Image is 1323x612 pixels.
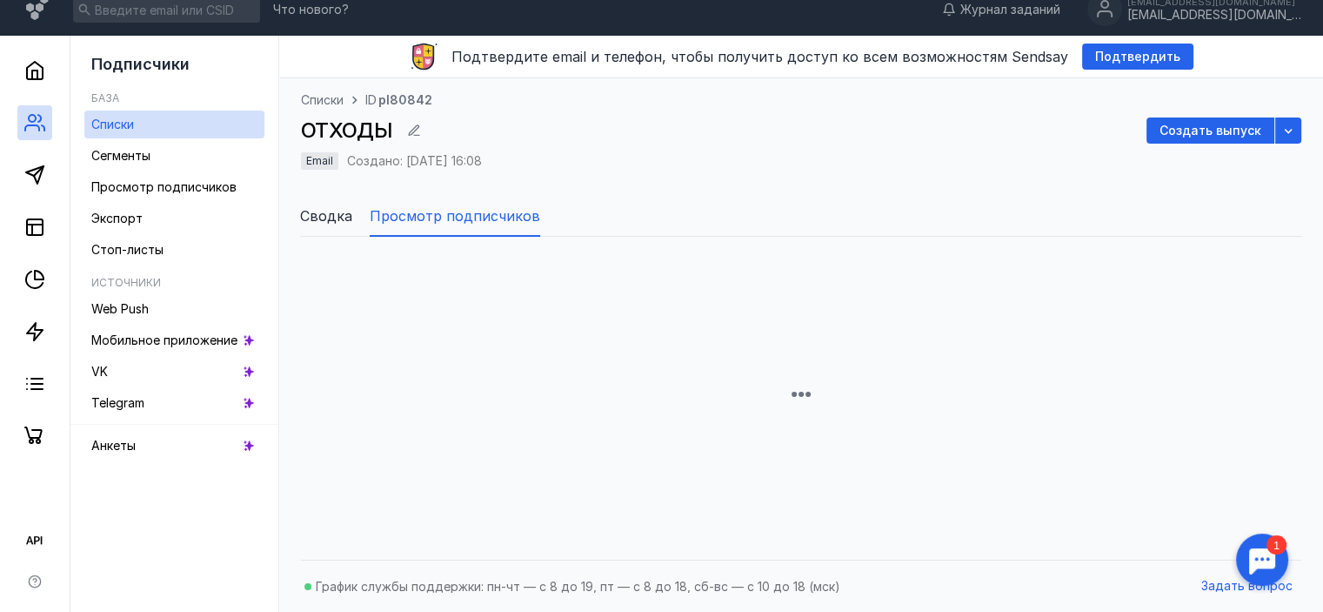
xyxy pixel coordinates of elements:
[84,432,264,460] a: Анкеты
[264,3,357,16] a: Что нового?
[933,1,1069,18] a: Журнал заданий
[273,3,349,16] span: Что нового?
[84,205,264,232] a: Экспорт
[91,301,149,316] span: Web Push
[39,10,59,30] div: 1
[365,92,377,107] span: ID
[91,55,190,73] span: Подписчики
[378,91,432,109] span: pl80842
[1095,50,1180,64] span: Подтвердить
[1201,579,1293,594] span: Задать вопрос
[91,395,144,410] span: Telegram
[91,333,237,347] span: Мобильное приложение
[91,148,150,163] span: Сегменты
[1127,8,1301,23] div: [EMAIL_ADDRESS][DOMAIN_NAME]
[91,276,161,289] h5: Источники
[451,48,1068,65] span: Подтвердите email и телефон, чтобы получить доступ ко всем возможностям Sendsay
[300,205,352,226] span: Сводка
[91,364,108,379] span: VK
[91,211,143,225] span: Экспорт
[91,438,136,453] span: Анкеты
[347,155,482,167] div: Создано: [DATE] 16:08
[84,389,264,417] a: Telegram
[91,179,237,194] span: Просмотр подписчиков
[1146,118,1274,144] button: Создать выпуск
[370,205,540,226] span: Просмотр подписчиков
[1159,124,1261,138] span: Создать выпуск
[84,236,264,264] a: Стоп-листы
[316,579,840,594] span: График службы поддержки: пн-чт — с 8 до 19, пт — с 8 до 18, сб-вс — с 10 до 18 (мск)
[84,142,264,170] a: Сегменты
[91,242,164,257] span: Стоп-листы
[306,154,333,167] span: Email
[91,117,134,131] span: Списки
[1082,44,1193,70] button: Подтвердить
[84,111,264,138] a: Списки
[84,295,264,323] a: Web Push
[301,91,344,109] a: Списки
[84,326,264,354] a: Мобильное приложение
[1193,574,1301,600] button: Задать вопрос
[960,1,1060,18] span: Журнал заданий
[84,358,264,386] a: VK
[301,118,392,143] span: ОТХОДЫ
[91,91,119,104] h5: База
[84,173,264,201] a: Просмотр подписчиков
